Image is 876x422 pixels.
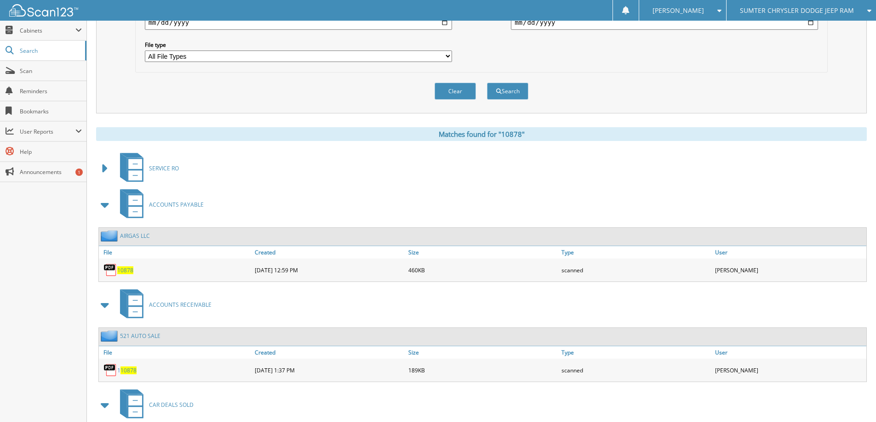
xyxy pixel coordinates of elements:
[252,346,406,359] a: Created
[435,83,476,100] button: Clear
[117,366,137,374] a: 110878
[559,261,713,279] div: scanned
[103,263,117,277] img: PDF.png
[252,361,406,379] div: [DATE] 1:37 PM
[406,361,560,379] div: 189KB
[149,401,194,409] span: CAR DEALS SOLD
[713,261,866,279] div: [PERSON_NAME]
[559,361,713,379] div: scanned
[20,87,82,95] span: Reminders
[115,150,179,186] a: SERVICE RO
[99,346,252,359] a: File
[145,41,452,49] label: File type
[713,246,866,259] a: User
[20,148,82,156] span: Help
[406,346,560,359] a: Size
[20,128,75,135] span: User Reports
[120,232,150,240] a: AIRGAS LLC
[75,169,83,176] div: 1
[406,246,560,259] a: Size
[252,246,406,259] a: Created
[559,246,713,259] a: Type
[117,266,133,274] a: 10878
[101,230,120,242] img: folder2.png
[20,27,75,34] span: Cabinets
[120,332,160,340] a: 521 AUTO SALE
[96,127,867,141] div: Matches found for "10878"
[145,15,452,30] input: start
[99,246,252,259] a: File
[149,164,179,172] span: SERVICE RO
[406,261,560,279] div: 460KB
[740,8,854,13] span: SUMTER CHRYSLER DODGE JEEP RAM
[149,301,212,309] span: ACCOUNTS RECEIVABLE
[101,330,120,342] img: folder2.png
[830,378,876,422] iframe: Chat Widget
[120,366,137,374] span: 10878
[511,15,818,30] input: end
[487,83,528,100] button: Search
[713,361,866,379] div: [PERSON_NAME]
[9,4,78,17] img: scan123-logo-white.svg
[20,168,82,176] span: Announcements
[20,67,82,75] span: Scan
[252,261,406,279] div: [DATE] 12:59 PM
[149,201,204,208] span: ACCOUNTS PAYABLE
[559,346,713,359] a: Type
[653,8,704,13] span: [PERSON_NAME]
[115,287,212,323] a: ACCOUNTS RECEIVABLE
[20,107,82,115] span: Bookmarks
[713,346,866,359] a: User
[103,363,117,377] img: PDF.png
[115,186,204,223] a: ACCOUNTS PAYABLE
[20,47,80,55] span: Search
